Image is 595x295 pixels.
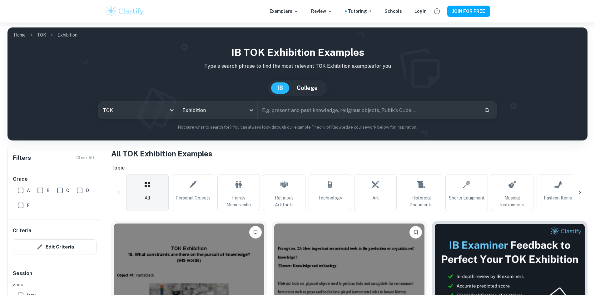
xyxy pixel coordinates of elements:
[57,32,77,38] p: Exhibition
[105,5,145,17] img: Clastify logo
[266,194,303,208] span: Religious Artifacts
[449,194,485,201] span: Sports Equipment
[432,6,442,17] button: Help and Feedback
[14,31,26,39] a: Home
[37,31,46,39] a: TOK
[318,194,342,201] span: Technology
[544,194,572,201] span: Fashion Items
[220,194,257,208] span: Family Memorabilia
[270,8,299,15] p: Exemplars
[249,226,262,238] button: Please log in to bookmark exemplars
[403,194,439,208] span: Historical Documents
[482,105,492,116] button: Search
[271,82,289,94] button: IB
[13,227,31,234] h6: Criteria
[111,148,588,159] h1: All TOK Exhibition Examples
[348,8,372,15] a: Tutoring
[98,101,178,119] div: TOK
[145,194,150,201] span: All
[447,6,490,17] button: JOIN FOR FREE
[384,8,402,15] a: Schools
[494,194,531,208] span: Musical Instruments
[27,202,30,209] span: E
[311,8,332,15] p: Review
[290,82,324,94] button: College
[13,270,97,282] h6: Session
[86,187,89,194] span: D
[12,124,583,130] p: Not sure what to search for? You can always look through our example Theory of Knowledge coursewo...
[372,194,379,201] span: Art
[7,27,588,140] img: profile cover
[409,226,422,238] button: Please log in to bookmark exemplars
[27,187,30,194] span: A
[13,175,97,183] h6: Grade
[13,239,97,254] button: Edit Criteria
[13,154,31,162] h6: Filters
[111,164,588,172] h6: Topic
[176,194,211,201] span: Personal Objects
[47,187,50,194] span: B
[178,101,257,119] div: Exhibition
[258,101,479,119] input: E.g. present and past knowledge, religious objects, Rubik's Cube...
[13,282,97,288] span: 2026
[12,62,583,70] p: Type a search phrase to find the most relevant TOK Exhibition examples for you
[12,45,583,60] h1: IB TOK Exhibition examples
[414,8,427,15] a: Login
[66,187,69,194] span: C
